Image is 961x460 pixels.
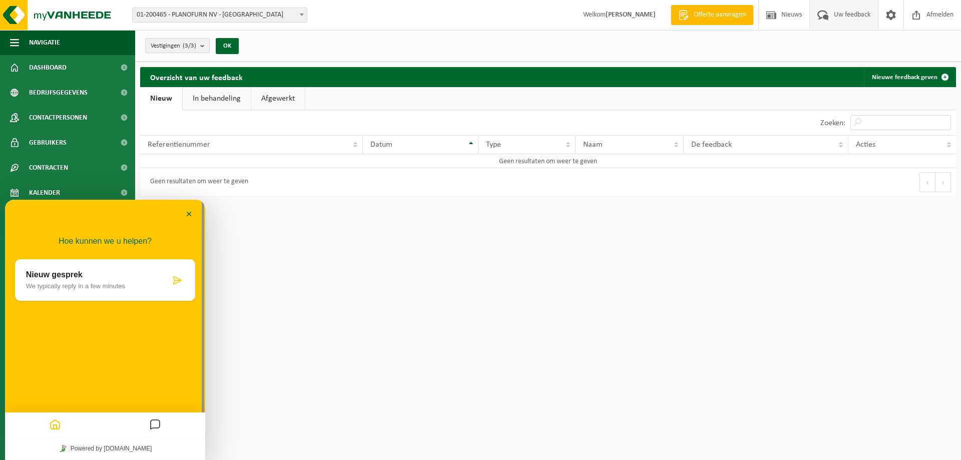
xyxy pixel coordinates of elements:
a: In behandeling [183,87,251,110]
button: Messages [142,216,159,235]
div: Geen resultaten om weer te geven [145,173,248,191]
span: Gebruikers [29,130,67,155]
button: Home [42,216,59,235]
span: Navigatie [29,30,60,55]
button: Previous [919,172,935,192]
count: (3/3) [183,43,196,49]
span: Datum [370,141,392,149]
span: Bedrijfsgegevens [29,80,88,105]
a: Offerte aanvragen [671,5,753,25]
span: Acties [856,141,875,149]
span: De feedback [691,141,732,149]
td: Geen resultaten om weer te geven [140,154,956,168]
img: Tawky_16x16.svg [55,245,62,252]
label: Zoeken: [820,119,845,127]
span: Type [486,141,501,149]
a: Nieuwe feedback geven [864,67,955,87]
a: Afgewerkt [251,87,305,110]
span: Contactpersonen [29,105,87,130]
span: Vestigingen [151,39,196,54]
h2: Overzicht van uw feedback [140,67,253,87]
span: 01-200465 - PLANOFURN NV - WAREGEM [132,8,307,23]
span: 01-200465 - PLANOFURN NV - WAREGEM [133,8,307,22]
button: Next [935,172,951,192]
span: Kalender [29,180,60,205]
a: Nieuw [140,87,182,110]
span: Naam [583,141,603,149]
a: Powered by [DOMAIN_NAME] [51,242,150,255]
span: Dashboard [29,55,67,80]
span: Offerte aanvragen [691,10,748,20]
button: OK [216,38,239,54]
span: Referentienummer [148,141,210,149]
span: Contracten [29,155,68,180]
strong: [PERSON_NAME] [606,11,656,19]
button: Vestigingen(3/3) [145,38,210,53]
iframe: chat widget [5,200,205,460]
